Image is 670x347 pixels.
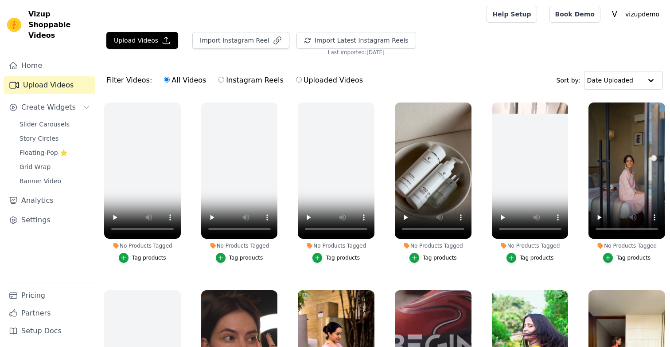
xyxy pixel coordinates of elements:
input: Instagram Reels [218,77,224,83]
a: Help Setup [487,6,537,23]
button: V vizupdemo [608,6,663,22]
a: Upload Videos [4,76,95,94]
div: Tag products [520,254,554,261]
span: Last imported: [DATE] [328,49,385,56]
label: Uploaded Videos [296,75,363,86]
span: Story Circles [19,134,58,143]
a: Floating-Pop ⭐ [14,146,95,159]
div: No Products Tagged [104,242,181,249]
div: No Products Tagged [395,242,471,249]
input: All Videos [164,77,170,83]
a: Book Demo [549,6,600,23]
div: No Products Tagged [492,242,569,249]
button: Upload Videos [106,32,178,49]
a: Partners [4,304,95,322]
button: Tag products [216,253,263,263]
div: Tag products [229,254,263,261]
a: Settings [4,211,95,229]
text: V [612,10,617,19]
div: Tag products [616,254,651,261]
div: Filter Videos: [106,70,368,91]
button: Tag products [603,253,651,263]
p: vizupdemo [622,6,663,22]
span: Vizup Shoppable Videos [28,9,92,41]
div: Sort by: [557,71,663,90]
a: Analytics [4,192,95,209]
a: Pricing [4,287,95,304]
a: Slider Carousels [14,118,95,130]
span: Grid Wrap [19,162,51,171]
img: Vizup [7,18,21,32]
div: No Products Tagged [588,242,665,249]
a: Setup Docs [4,322,95,340]
button: Import Instagram Reel [192,32,289,49]
span: Create Widgets [21,102,76,113]
div: Tag products [132,254,166,261]
div: Tag products [423,254,457,261]
label: All Videos [164,75,206,86]
button: Tag products [119,253,166,263]
div: No Products Tagged [298,242,374,249]
a: Banner Video [14,175,95,187]
div: Tag products [326,254,360,261]
button: Tag products [506,253,554,263]
span: Floating-Pop ⭐ [19,148,67,157]
input: Uploaded Videos [296,77,302,83]
span: Banner Video [19,177,61,185]
label: Instagram Reels [218,75,284,86]
button: Import Latest Instagram Reels [296,32,416,49]
button: Create Widgets [4,99,95,116]
div: No Products Tagged [201,242,278,249]
a: Grid Wrap [14,161,95,173]
button: Tag products [312,253,360,263]
button: Tag products [409,253,457,263]
a: Home [4,57,95,75]
span: Slider Carousels [19,120,70,129]
a: Story Circles [14,132,95,145]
